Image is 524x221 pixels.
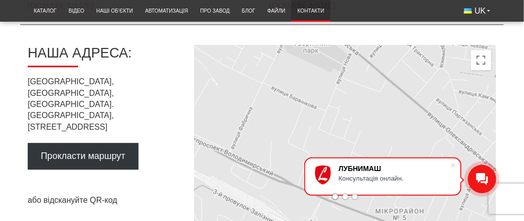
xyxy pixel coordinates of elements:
a: Контакти [291,3,330,19]
p: [GEOGRAPHIC_DATA], [GEOGRAPHIC_DATA], [GEOGRAPHIC_DATA]. [GEOGRAPHIC_DATA], [STREET_ADDRESS] [28,76,178,133]
a: Файли [261,3,292,19]
h2: Наша адреса: [28,45,178,68]
div: Консультація онлайн. [339,175,450,182]
a: Про завод [194,3,236,19]
a: Відео [62,3,90,19]
p: або відскануйте QR-код [28,195,178,206]
button: Перемкнути повноекранний режим [471,50,491,70]
span: UK [475,6,486,17]
img: Українська [464,8,472,14]
a: Каталог [28,3,62,19]
button: UK [458,3,496,20]
a: Прокласти маршрут [28,143,139,170]
div: ЛУБНИМАШ [339,164,450,173]
a: Блог [236,3,261,19]
a: Автоматизація [139,3,194,19]
a: Наші об’єкти [90,3,139,19]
